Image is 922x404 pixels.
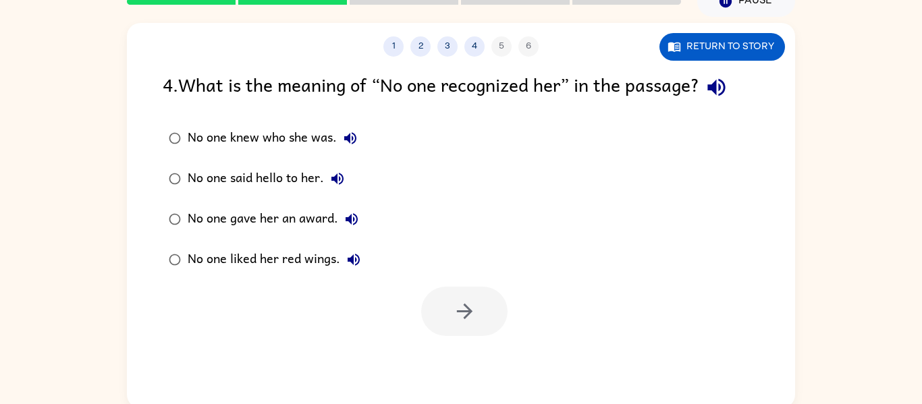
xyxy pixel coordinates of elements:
[337,125,364,152] button: No one knew who she was.
[188,246,367,273] div: No one liked her red wings.
[340,246,367,273] button: No one liked her red wings.
[659,33,785,61] button: Return to story
[188,125,364,152] div: No one knew who she was.
[188,165,351,192] div: No one said hello to her.
[188,206,365,233] div: No one gave her an award.
[163,70,759,105] div: 4 . What is the meaning of “No one recognized her” in the passage?
[437,36,458,57] button: 3
[338,206,365,233] button: No one gave her an award.
[383,36,404,57] button: 1
[410,36,431,57] button: 2
[324,165,351,192] button: No one said hello to her.
[464,36,485,57] button: 4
